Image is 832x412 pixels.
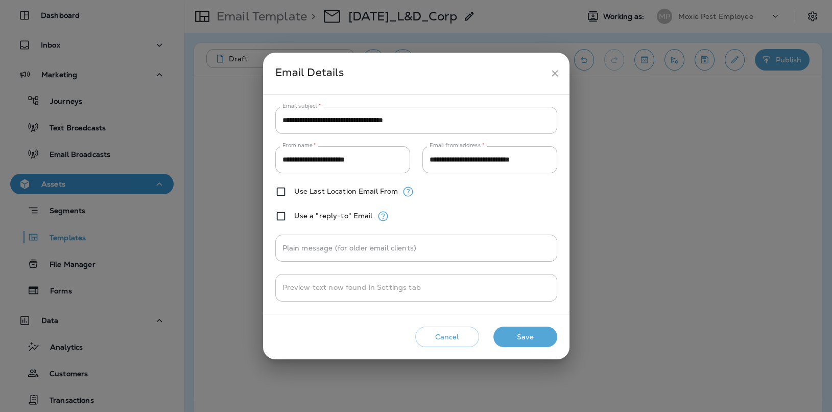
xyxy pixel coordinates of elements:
[282,102,321,110] label: Email subject
[294,212,373,220] label: Use a "reply-to" Email
[275,64,545,83] div: Email Details
[282,142,316,149] label: From name
[294,187,398,195] label: Use Last Location Email From
[430,142,484,149] label: Email from address
[493,327,557,348] button: Save
[545,64,564,83] button: close
[415,327,479,348] button: Cancel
